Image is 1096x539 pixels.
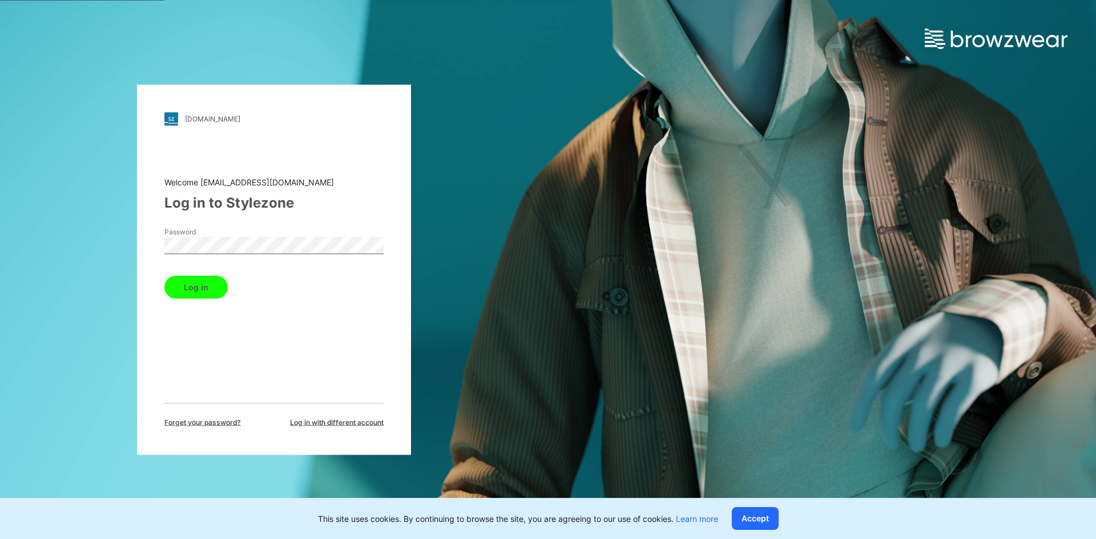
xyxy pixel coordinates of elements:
[164,112,178,125] img: stylezone-logo.562084cfcfab977791bfbf7441f1a819.svg
[164,112,384,125] a: [DOMAIN_NAME]
[925,29,1067,49] img: browzwear-logo.e42bd6dac1945053ebaf764b6aa21510.svg
[164,176,384,188] div: Welcome [EMAIL_ADDRESS][DOMAIN_NAME]
[164,417,241,427] span: Forget your password?
[318,513,718,525] p: This site uses cookies. By continuing to browse the site, you are agreeing to our use of cookies.
[164,226,244,237] label: Password
[164,275,228,298] button: Log in
[164,192,384,213] div: Log in to Stylezone
[732,507,779,530] button: Accept
[676,514,718,524] a: Learn more
[185,115,240,123] div: [DOMAIN_NAME]
[290,417,384,427] span: Log in with different account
